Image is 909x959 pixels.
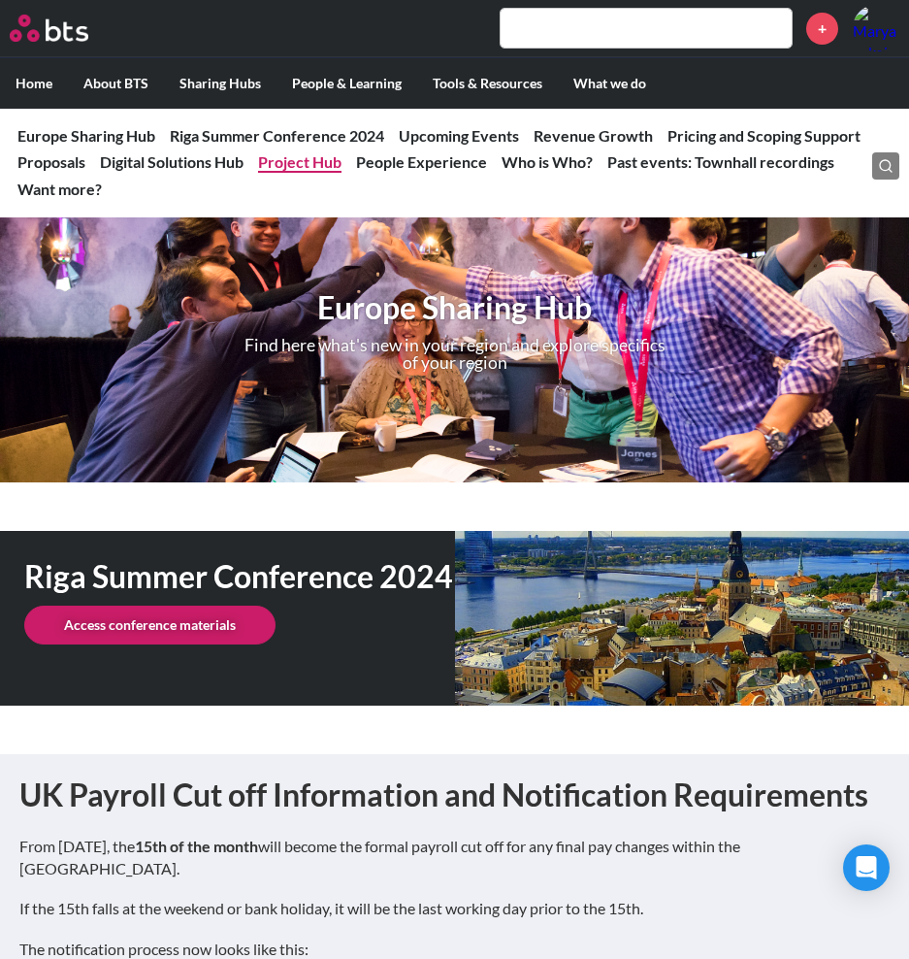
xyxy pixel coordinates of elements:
a: Proposals [17,152,85,171]
p: From [DATE], the will become the formal payroll cut off for any final pay changes within the [GEO... [19,836,890,879]
a: Project Hub [258,152,341,171]
a: Europe Sharing Hub [17,126,155,145]
img: Marya Tykal [853,5,899,51]
a: Pricing and Scoping Support [667,126,860,145]
a: Revenue Growth [534,126,653,145]
a: Want more? [17,180,102,198]
a: Access conference materials [24,606,276,645]
label: People & Learning [276,58,417,109]
h1: Europe Sharing Hub [190,286,719,330]
a: Past events: Townhall recordings [607,152,834,171]
p: If the 15th falls at the weekend or bank holiday, it will be the last working day prior to the 15th. [19,898,890,919]
a: Riga Summer Conference 2024 [170,126,384,145]
h1: UK Payroll Cut off Information and Notification Requirements [19,774,890,817]
a: Who is Who? [502,152,593,171]
label: Tools & Resources [417,58,558,109]
a: + [806,13,838,45]
p: Find here what's new in your region and explore specifics of your region [243,337,666,371]
label: Sharing Hubs [164,58,276,109]
a: Upcoming Events [399,126,519,145]
h1: Riga Summer Conference 2024 [24,555,455,599]
img: BTS Logo [10,15,88,42]
label: What we do [558,58,662,109]
a: Profile [853,5,899,51]
div: Open Intercom Messenger [843,844,890,891]
label: About BTS [68,58,164,109]
strong: 15th of the month [135,837,258,855]
a: People Experience [356,152,487,171]
a: Digital Solutions Hub [100,152,243,171]
a: Go home [10,15,124,42]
